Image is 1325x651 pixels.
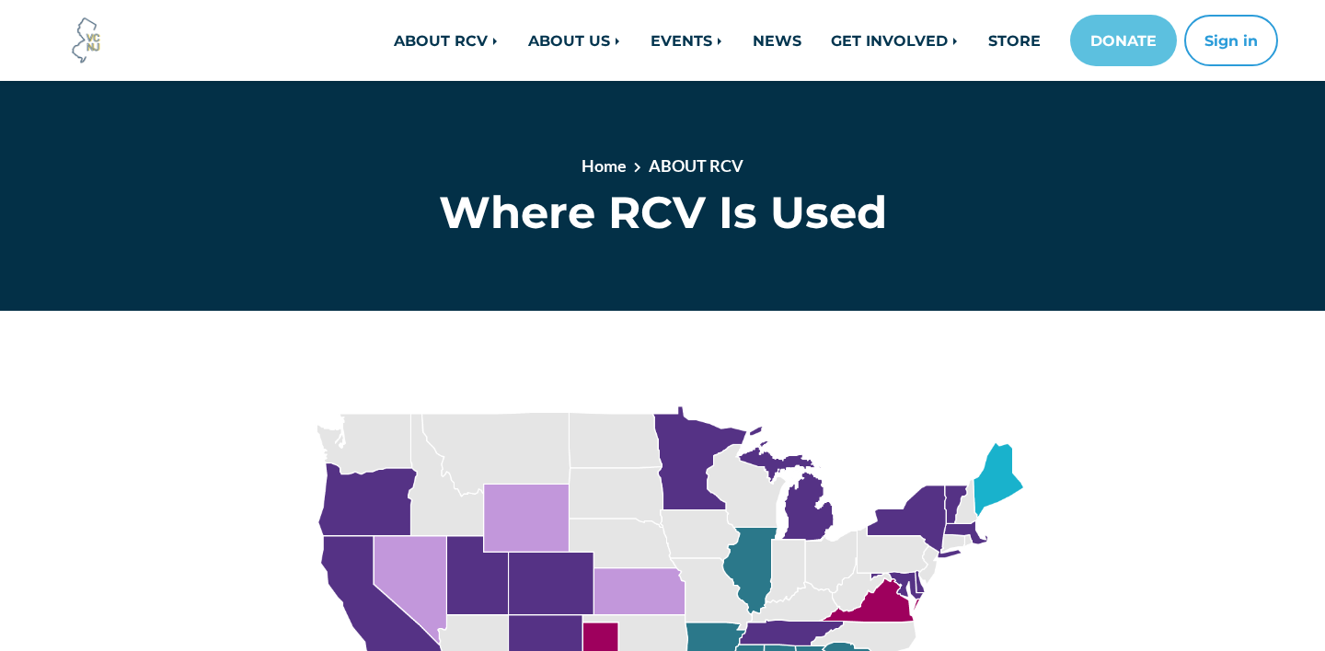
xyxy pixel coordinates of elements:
[636,22,738,59] a: EVENTS
[816,22,974,59] a: GET INVOLVED
[269,15,1278,66] nav: Main navigation
[649,155,743,176] a: ABOUT RCV
[1184,15,1278,66] button: Sign in or sign up
[349,154,976,186] nav: breadcrumb
[582,155,627,176] a: Home
[513,22,636,59] a: ABOUT US
[283,186,1043,239] h1: Where RCV Is Used
[379,22,513,59] a: ABOUT RCV
[62,16,111,65] img: Voter Choice NJ
[974,22,1055,59] a: STORE
[1070,15,1177,66] a: DONATE
[738,22,816,59] a: NEWS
